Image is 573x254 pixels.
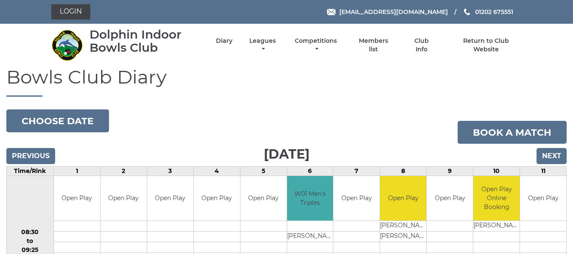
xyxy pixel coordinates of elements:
[333,176,380,221] td: Open Play
[354,37,393,53] a: Members list
[240,167,287,176] td: 5
[339,8,448,16] span: [EMAIL_ADDRESS][DOMAIN_NAME]
[6,67,567,97] h1: Bowls Club Diary
[520,167,567,176] td: 11
[333,167,380,176] td: 7
[380,221,426,231] td: [PERSON_NAME]
[101,176,147,221] td: Open Play
[51,4,90,20] a: Login
[380,167,427,176] td: 8
[147,167,193,176] td: 3
[240,176,287,221] td: Open Play
[458,121,567,144] a: Book a match
[54,176,100,221] td: Open Play
[247,37,278,53] a: Leagues
[193,167,240,176] td: 4
[380,231,426,242] td: [PERSON_NAME]
[287,176,333,221] td: W01 Men's Triples
[7,167,54,176] td: Time/Rink
[473,167,520,176] td: 10
[53,167,100,176] td: 1
[408,37,436,53] a: Club Info
[287,231,333,242] td: [PERSON_NAME]
[287,167,333,176] td: 6
[327,9,335,15] img: Email
[473,221,520,231] td: [PERSON_NAME]
[293,37,339,53] a: Competitions
[464,8,470,15] img: Phone us
[450,37,522,53] a: Return to Club Website
[475,8,513,16] span: 01202 675551
[380,176,426,221] td: Open Play
[51,29,83,61] img: Dolphin Indoor Bowls Club
[216,37,232,45] a: Diary
[520,176,566,221] td: Open Play
[427,167,473,176] td: 9
[327,7,448,17] a: Email [EMAIL_ADDRESS][DOMAIN_NAME]
[537,148,567,164] input: Next
[147,176,193,221] td: Open Play
[194,176,240,221] td: Open Play
[89,28,201,54] div: Dolphin Indoor Bowls Club
[463,7,513,17] a: Phone us 01202 675551
[427,176,473,221] td: Open Play
[6,148,55,164] input: Previous
[473,176,520,221] td: Open Play Online Booking
[100,167,147,176] td: 2
[6,109,109,132] button: Choose date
